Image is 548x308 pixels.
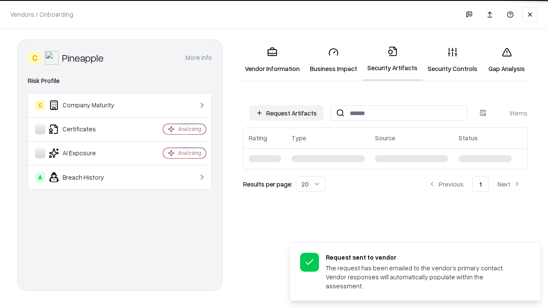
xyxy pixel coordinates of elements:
div: Analyzing [178,125,201,133]
p: Vendors / Onboarding [10,10,73,19]
div: Pineapple [62,51,104,65]
div: Risk Profile [28,76,212,86]
div: AI Exposure [35,148,137,158]
a: Security Artifacts [362,39,423,81]
button: Request Artifacts [249,105,324,121]
button: More info [185,50,212,65]
nav: pagination [422,176,527,192]
div: Source [375,133,395,142]
a: Business Impact [305,40,362,80]
div: Rating [249,133,267,142]
a: Gap Analysis [482,40,531,80]
div: Company Maturity [35,100,137,110]
button: 1 [472,176,489,192]
p: Results per page: [243,180,292,189]
div: The request has been emailed to the vendor’s primary contact. Vendor responses will automatically... [326,264,520,290]
div: Breach History [35,172,137,182]
a: Vendor Information [240,40,305,80]
div: A [35,172,45,182]
div: C [28,51,42,65]
div: Type [292,133,306,142]
div: Certificates [35,124,137,134]
a: Security Controls [423,40,482,80]
div: Status [459,133,478,142]
div: C [35,100,45,110]
div: Request sent to vendor [326,253,520,262]
div: Analyzing [178,149,201,157]
div: 1 items [493,109,527,118]
img: Pineapple [45,51,59,65]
